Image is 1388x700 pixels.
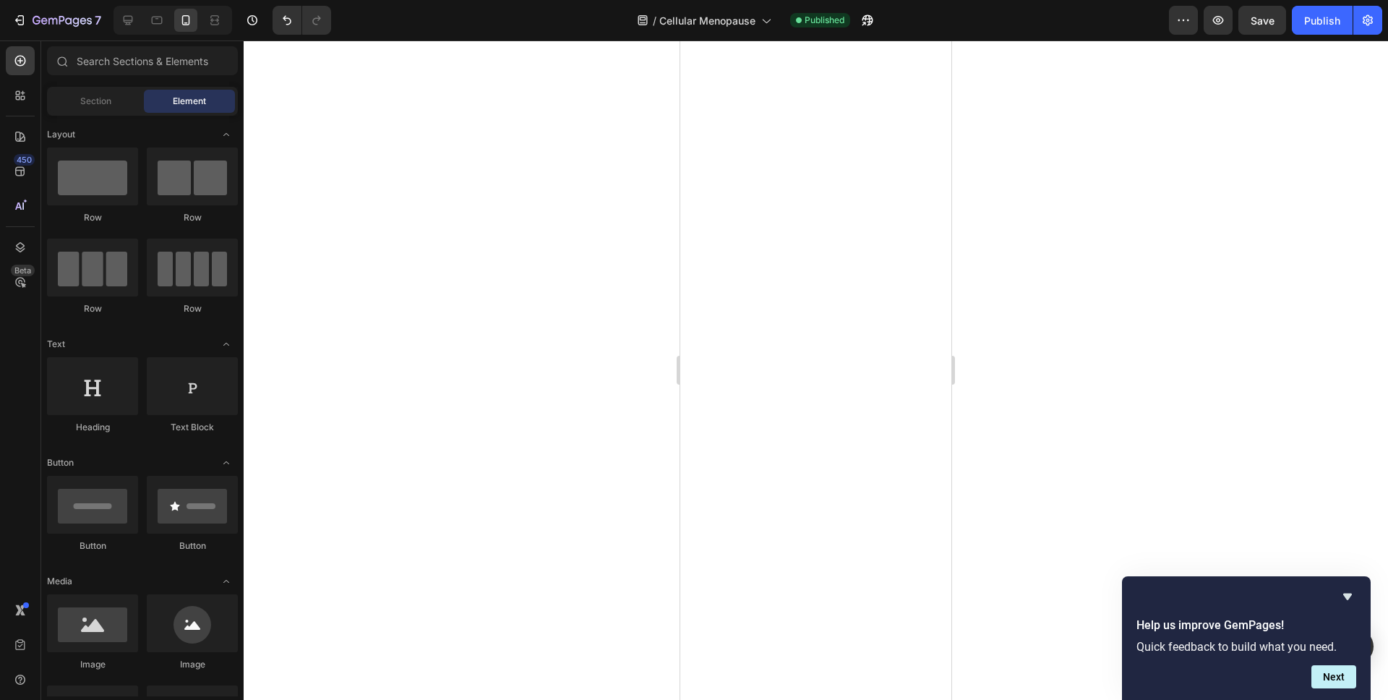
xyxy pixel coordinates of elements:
div: Image [47,658,138,671]
span: Button [47,456,74,469]
button: Next question [1311,665,1356,688]
p: 7 [95,12,101,29]
span: Media [47,575,72,588]
span: Toggle open [215,570,238,593]
div: Button [47,539,138,552]
h2: Help us improve GemPages! [1136,617,1356,634]
span: Text [47,338,65,351]
div: Publish [1304,13,1340,28]
div: Row [147,211,238,224]
p: Quick feedback to build what you need. [1136,640,1356,654]
span: Toggle open [215,451,238,474]
span: Toggle open [215,123,238,146]
div: Button [147,539,238,552]
span: Save [1251,14,1275,27]
span: Toggle open [215,333,238,356]
button: Publish [1292,6,1353,35]
input: Search Sections & Elements [47,46,238,75]
button: 7 [6,6,108,35]
div: Row [47,211,138,224]
div: Row [147,302,238,315]
div: Image [147,658,238,671]
div: Text Block [147,421,238,434]
div: Help us improve GemPages! [1136,588,1356,688]
iframe: Design area [680,40,951,700]
div: Row [47,302,138,315]
div: Heading [47,421,138,434]
span: Section [80,95,111,108]
span: Published [805,14,844,27]
div: 450 [14,154,35,166]
button: Hide survey [1339,588,1356,605]
span: Element [173,95,206,108]
span: / [653,13,656,28]
span: Layout [47,128,75,141]
button: Save [1238,6,1286,35]
span: Cellular Menopause [659,13,755,28]
div: Undo/Redo [273,6,331,35]
div: Beta [11,265,35,276]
